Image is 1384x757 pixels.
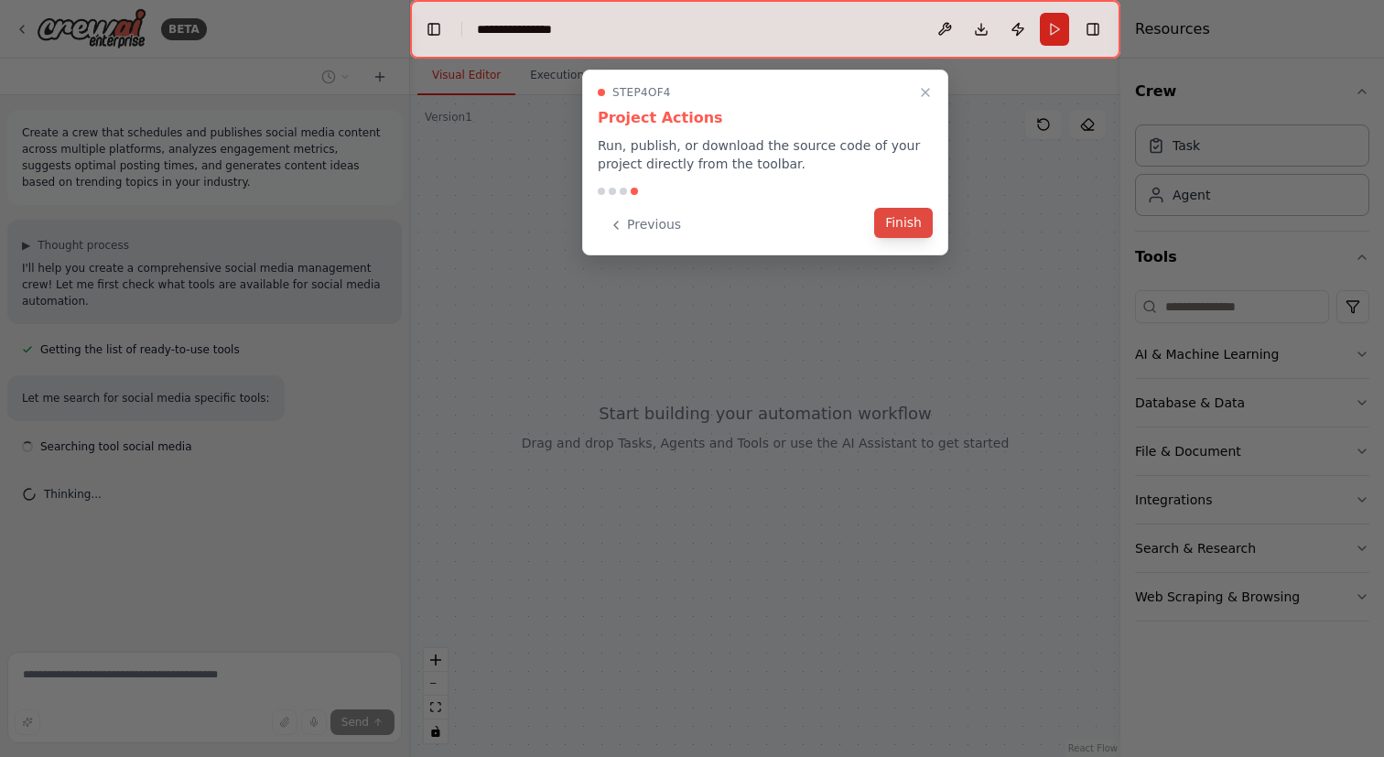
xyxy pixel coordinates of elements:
[874,208,933,238] button: Finish
[598,136,933,173] p: Run, publish, or download the source code of your project directly from the toolbar.
[612,85,671,100] span: Step 4 of 4
[421,16,447,42] button: Hide left sidebar
[598,107,933,129] h3: Project Actions
[598,210,692,240] button: Previous
[914,81,936,103] button: Close walkthrough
